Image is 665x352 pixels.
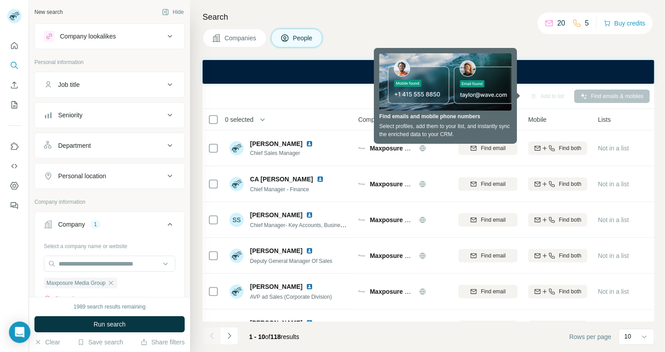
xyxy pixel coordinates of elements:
button: Company lookalikes [35,26,184,47]
div: Select a company name or website [44,239,175,250]
span: Email [458,115,474,124]
button: Find both [528,321,587,334]
button: Dashboard [7,178,21,194]
span: [PERSON_NAME] [250,246,302,255]
span: Mobile [528,115,546,124]
span: [PERSON_NAME] [250,210,302,219]
p: Company information [34,198,185,206]
div: New search [34,8,63,16]
img: LinkedIn logo [317,176,324,183]
div: 1989 search results remaining [74,303,146,311]
span: Not in a list [598,145,629,152]
button: Department [35,135,184,156]
span: Company [358,115,385,124]
div: SS [229,213,244,227]
span: Maxposure Media Group [370,145,443,152]
button: Search [7,57,21,73]
div: Company [58,220,85,229]
span: Find both [559,252,581,260]
span: 0 selected [225,115,254,124]
img: Avatar [229,284,244,299]
button: Navigate to next page [220,327,238,345]
span: Chief Sales Manager [250,149,324,157]
button: Personal location [35,165,184,187]
img: Logo of Maxposure Media Group [358,252,365,259]
span: results [249,333,299,340]
p: 20 [557,18,565,29]
span: [PERSON_NAME] [250,139,302,148]
img: Avatar [229,320,244,335]
button: Buy credits [604,17,645,30]
span: Maxposure Media Group [370,216,443,223]
button: Clear [34,338,60,347]
span: Not in a list [598,216,629,223]
span: Find email [481,216,505,224]
img: LinkedIn logo [306,247,313,254]
span: Maxposure Media Group [370,252,443,259]
div: Open Intercom Messenger [9,322,30,343]
button: Find email [458,321,517,334]
img: Logo of Maxposure Media Group [358,288,365,295]
span: Deputy General Manager Of Sales [250,258,332,264]
button: Find both [528,285,587,298]
img: Avatar [229,177,244,191]
span: Chief Manager - Finance [250,186,309,193]
div: Company lookalikes [60,32,116,41]
span: Not in a list [598,180,629,188]
img: Logo of Maxposure Media Group [358,145,365,152]
img: LinkedIn logo [306,283,313,290]
button: Feedback [7,197,21,214]
span: Lists [598,115,611,124]
span: of [265,333,271,340]
span: Find email [481,252,505,260]
button: Share filters [140,338,185,347]
span: People [293,34,313,43]
button: Seniority [35,104,184,126]
img: LinkedIn logo [306,211,313,219]
p: 5 [585,18,589,29]
button: Hide [156,5,190,19]
img: Logo of Maxposure Media Group [358,180,365,188]
button: Find both [528,213,587,227]
span: [PERSON_NAME] [250,318,302,327]
p: Personal information [34,58,185,66]
button: Find email [458,249,517,262]
div: Job title [58,80,80,89]
button: Use Surfe on LinkedIn [7,138,21,155]
span: Not in a list [598,288,629,295]
button: Run search [34,316,185,332]
span: 118 [271,333,281,340]
button: Find email [458,213,517,227]
button: Find email [458,177,517,191]
button: Enrich CSV [7,77,21,93]
div: Seniority [58,111,82,120]
span: Find both [559,216,581,224]
span: Find email [481,144,505,152]
p: 10 [624,332,631,341]
img: Logo of Maxposure Media Group [358,216,365,223]
img: LinkedIn logo [306,140,313,147]
span: AVP ad Sales (Corporate Division) [250,294,332,300]
button: Find email [458,285,517,298]
span: Find email [481,180,505,188]
span: Find both [559,144,581,152]
button: Clear all [44,295,74,303]
span: Maxposure Media Group [370,288,443,295]
span: Find both [559,180,581,188]
button: Use Surfe API [7,158,21,174]
img: LinkedIn logo [306,319,313,326]
span: Find both [559,288,581,296]
iframe: Banner [203,60,654,84]
button: Company1 [35,214,184,239]
div: 1 [90,220,101,228]
div: Personal location [58,172,106,180]
span: Maxposure Media Group [47,279,106,287]
button: Find both [528,177,587,191]
button: Find both [528,142,587,155]
button: Quick start [7,38,21,54]
button: Find email [458,142,517,155]
span: Companies [224,34,257,43]
button: Find both [528,249,587,262]
button: Job title [35,74,184,95]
